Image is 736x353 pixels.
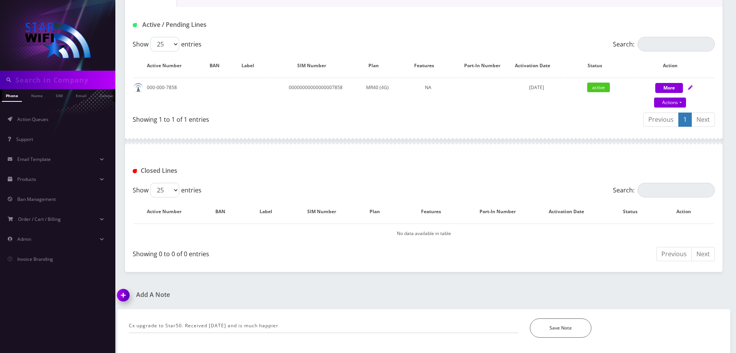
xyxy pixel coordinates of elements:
h1: Active / Pending Lines [133,21,319,28]
th: Features: activate to sort column ascending [394,55,463,77]
a: Email [72,89,90,101]
td: 000-000-7858 [133,78,202,109]
td: No data available in table [133,224,714,243]
th: BAN: activate to sort column ascending [203,55,234,77]
th: Port-In Number: activate to sort column ascending [470,201,533,223]
span: Ban Management [17,196,56,202]
th: Port-In Number: activate to sort column ascending [463,55,509,77]
th: Label: activate to sort column ascending [246,201,293,223]
th: Active Number: activate to sort column ascending [133,55,202,77]
button: Save Note [530,318,591,338]
label: Show entries [133,37,201,51]
th: Label: activate to sort column ascending [235,55,269,77]
div: Showing 1 to 1 of 1 entries [133,112,418,124]
td: 00000000000000007858 [270,78,361,109]
span: [DATE] [529,84,544,91]
th: Active Number: activate to sort column descending [133,201,202,223]
img: default.png [133,83,143,93]
a: Previous [643,113,679,127]
span: Products [17,176,36,182]
span: Support [16,136,33,143]
span: Order / Cart / Billing [18,216,61,222]
th: BAN: activate to sort column ascending [203,201,245,223]
span: Invoice Branding [17,256,53,262]
select: Showentries [150,37,179,51]
label: Search: [613,183,715,197]
span: active [587,83,610,92]
span: Email Template [17,156,51,162]
a: Next [691,113,715,127]
th: Status: activate to sort column ascending [564,55,633,77]
img: Closed Lines [133,169,137,173]
th: Features: activate to sort column ascending [400,201,469,223]
th: Activation Date: activate to sort column ascending [510,55,563,77]
a: Name [27,89,47,101]
img: Active / Pending Lines [133,23,137,27]
th: Plan: activate to sort column ascending [358,201,400,223]
a: Company [96,89,122,101]
input: Search in Company [15,73,113,87]
a: 1 [678,113,692,127]
label: Search: [613,37,715,51]
span: Admin [17,236,31,242]
div: Showing 0 to 0 of 0 entries [133,246,418,259]
input: Search: [638,183,715,197]
input: Search: [638,37,715,51]
th: Plan: activate to sort column ascending [362,55,393,77]
a: Phone [2,89,22,102]
a: Actions [654,98,686,108]
label: Show entries [133,183,201,197]
th: SIM Number: activate to sort column ascending [270,55,361,77]
img: StarWiFi [23,21,92,59]
span: Action Queues [17,116,48,123]
th: Activation Date: activate to sort column ascending [533,201,607,223]
td: MR40 (4G) [362,78,393,109]
input: Enter Text [129,318,518,333]
th: Action: activate to sort column ascending [634,55,714,77]
a: Add A Note [117,291,418,298]
a: Next [691,247,715,261]
button: More [655,83,683,93]
th: Action : activate to sort column ascending [661,201,714,223]
a: SIM [52,89,67,101]
th: Status: activate to sort column ascending [608,201,660,223]
select: Showentries [150,183,179,197]
th: SIM Number: activate to sort column ascending [294,201,357,223]
a: Previous [656,247,692,261]
h1: Closed Lines [133,167,319,174]
td: NA [394,78,463,109]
